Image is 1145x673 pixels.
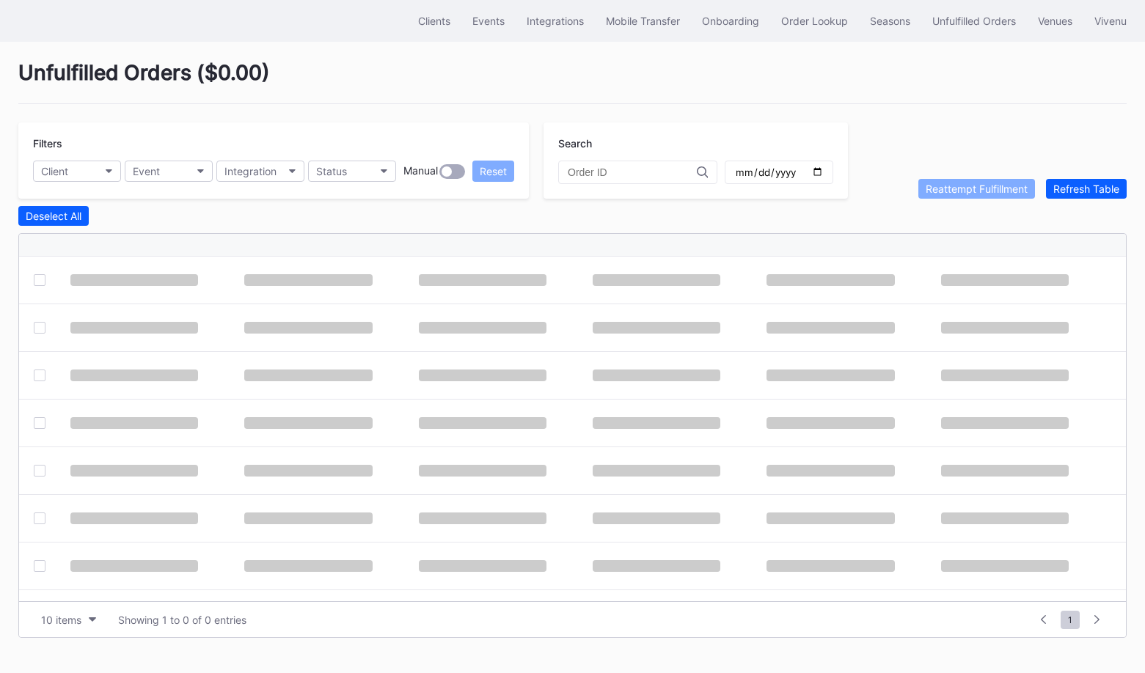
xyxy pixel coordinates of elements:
button: Onboarding [691,7,770,34]
button: Deselect All [18,206,89,226]
button: Event [125,161,213,182]
button: Status [308,161,396,182]
button: Seasons [859,7,921,34]
div: Venues [1038,15,1072,27]
div: Vivenu [1094,15,1127,27]
div: 10 items [41,614,81,626]
div: Reattempt Fulfillment [926,183,1028,195]
div: Unfulfilled Orders ( $0.00 ) [18,60,1127,104]
div: Order Lookup [781,15,848,27]
button: Unfulfilled Orders [921,7,1027,34]
button: Refresh Table [1046,179,1127,199]
div: Client [41,165,68,177]
button: Integrations [516,7,595,34]
div: Seasons [870,15,910,27]
div: Integration [224,165,277,177]
div: Deselect All [26,210,81,222]
div: Showing 1 to 0 of 0 entries [118,614,246,626]
button: Reattempt Fulfillment [918,179,1035,199]
button: Clients [407,7,461,34]
button: Mobile Transfer [595,7,691,34]
div: Event [133,165,160,177]
button: Client [33,161,121,182]
span: 1 [1061,611,1080,629]
div: Integrations [527,15,584,27]
div: Clients [418,15,450,27]
div: Onboarding [702,15,759,27]
div: Search [558,137,833,150]
div: Reset [480,165,507,177]
button: Venues [1027,7,1083,34]
button: Vivenu [1083,7,1138,34]
div: Status [316,165,347,177]
div: Manual [403,164,438,179]
div: Events [472,15,505,27]
button: Integration [216,161,304,182]
div: Unfulfilled Orders [932,15,1016,27]
input: Order ID [568,166,697,178]
button: Reset [472,161,514,182]
div: Filters [33,137,514,150]
div: Refresh Table [1053,183,1119,195]
button: Events [461,7,516,34]
div: Mobile Transfer [606,15,680,27]
button: Order Lookup [770,7,859,34]
button: 10 items [34,610,103,630]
